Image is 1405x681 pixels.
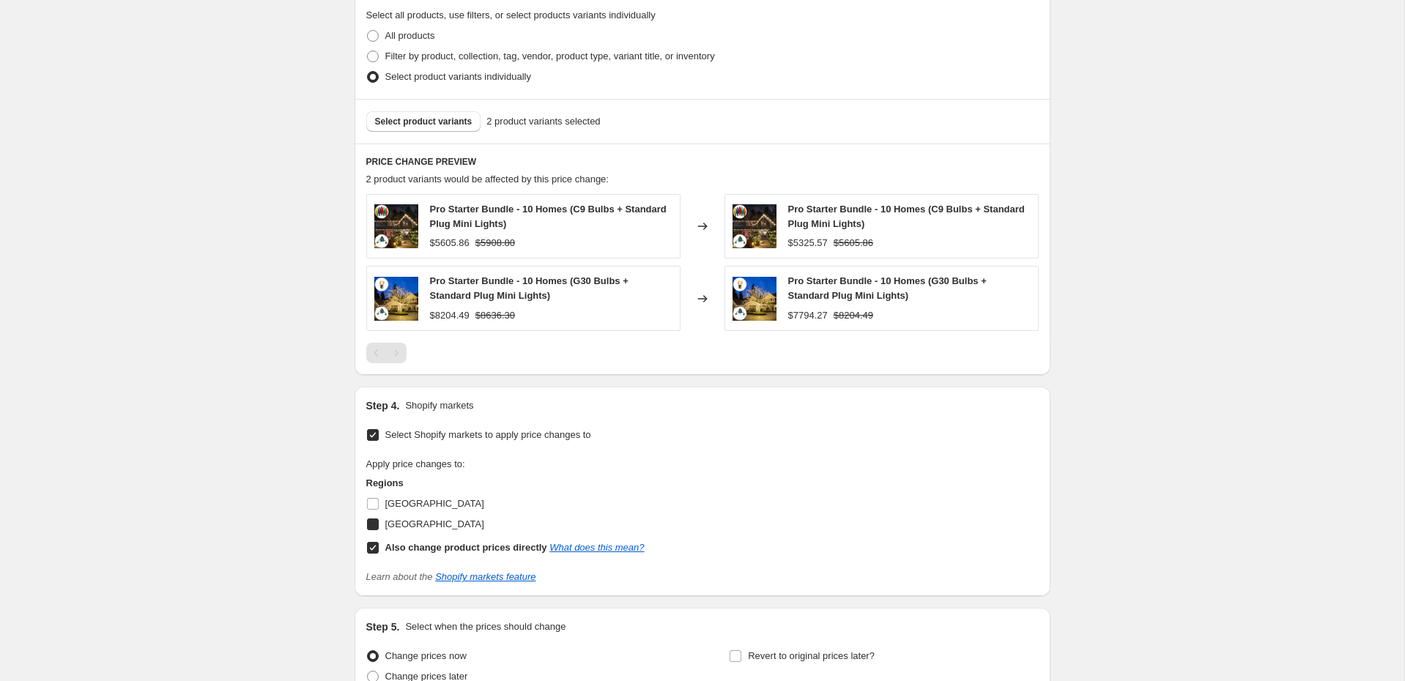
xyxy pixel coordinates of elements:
[366,398,400,413] h2: Step 4.
[385,429,591,440] span: Select Shopify markets to apply price changes to
[385,71,531,82] span: Select product variants individually
[366,571,536,582] i: Learn about the
[366,156,1039,168] h6: PRICE CHANGE PREVIEW
[475,236,515,250] strike: $5908.80
[748,650,875,661] span: Revert to original prices later?
[366,174,609,185] span: 2 product variants would be affected by this price change:
[385,518,484,529] span: [GEOGRAPHIC_DATA]
[788,236,828,250] div: $5325.57
[366,111,481,132] button: Select product variants
[788,275,987,301] span: Pro Starter Bundle - 10 Homes (G30 Bulbs + Standard Plug Mini Lights)
[385,498,484,509] span: [GEOGRAPHIC_DATA]
[733,277,776,321] img: 10-Home-Kit-G30-Stackable_1_80x.jpg
[430,204,667,229] span: Pro Starter Bundle - 10 Homes (C9 Bulbs + Standard Plug Mini Lights)
[374,277,418,321] img: 10-Home-Kit-G30-Stackable_1_80x.jpg
[385,650,467,661] span: Change prices now
[430,308,470,323] div: $8204.49
[385,542,547,553] b: Also change product prices directly
[366,343,407,363] nav: Pagination
[549,542,644,553] a: What does this mean?
[475,308,515,323] strike: $8636.30
[733,204,776,248] img: 10-Home-Kit-C9-Stackable_80x.jpg
[834,308,873,323] strike: $8204.49
[385,30,435,41] span: All products
[834,236,873,250] strike: $5605.86
[385,51,715,62] span: Filter by product, collection, tag, vendor, product type, variant title, or inventory
[486,114,600,129] span: 2 product variants selected
[405,619,566,634] p: Select when the prices should change
[366,619,400,634] h2: Step 5.
[430,236,470,250] div: $5605.86
[405,398,473,413] p: Shopify markets
[788,308,828,323] div: $7794.27
[366,476,645,491] h3: Regions
[374,204,418,248] img: 10-Home-Kit-C9-Stackable_80x.jpg
[375,116,472,127] span: Select product variants
[366,10,656,21] span: Select all products, use filters, or select products variants individually
[788,204,1025,229] span: Pro Starter Bundle - 10 Homes (C9 Bulbs + Standard Plug Mini Lights)
[435,571,535,582] a: Shopify markets feature
[366,458,465,469] span: Apply price changes to:
[430,275,629,301] span: Pro Starter Bundle - 10 Homes (G30 Bulbs + Standard Plug Mini Lights)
